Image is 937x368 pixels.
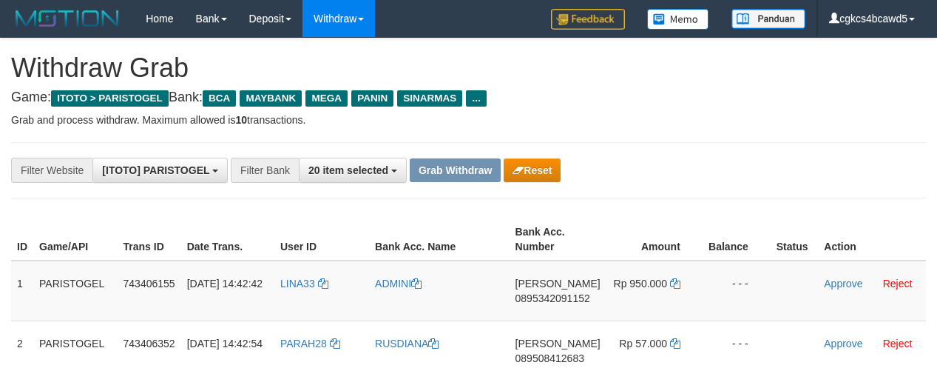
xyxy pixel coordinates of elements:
div: Filter Website [11,158,92,183]
th: Amount [606,218,703,261]
th: Date Trans. [181,218,274,261]
span: Rp 950.000 [614,278,667,290]
span: Copy 0895342091152 to clipboard [515,292,590,304]
span: 743406352 [124,338,175,349]
img: Feedback.jpg [551,9,625,30]
a: Approve [824,278,862,290]
button: Grab Withdraw [410,158,501,182]
td: 1 [11,261,33,321]
th: Trans ID [118,218,181,261]
span: [DATE] 14:42:54 [187,338,263,349]
a: Copy 57000 to clipboard [670,338,680,349]
span: PANIN [351,90,393,107]
a: Reject [883,278,913,290]
th: ID [11,218,33,261]
span: Copy 089508412683 to clipboard [515,352,584,364]
th: Status [771,218,819,261]
span: [PERSON_NAME] [515,278,601,290]
td: - - - [703,261,771,321]
h1: Withdraw Grab [11,53,926,83]
th: Bank Acc. Number [510,218,606,261]
th: Bank Acc. Name [369,218,509,261]
td: PARISTOGEL [33,261,118,321]
h4: Game: Bank: [11,90,926,105]
span: MAYBANK [240,90,302,107]
button: [ITOTO] PARISTOGEL [92,158,228,183]
a: Reject [883,338,913,349]
span: [DATE] 14:42:42 [187,278,263,290]
a: RUSDIANA [375,338,439,349]
a: Copy 950000 to clipboard [670,278,680,290]
p: Grab and process withdraw. Maximum allowed is transactions. [11,113,926,127]
strong: 10 [235,114,247,126]
span: [PERSON_NAME] [515,338,601,349]
div: Filter Bank [231,158,299,183]
a: Approve [824,338,862,349]
button: 20 item selected [299,158,407,183]
span: ITOTO > PARISTOGEL [51,90,169,107]
span: LINA33 [280,278,315,290]
th: Game/API [33,218,118,261]
span: ... [466,90,486,107]
span: BCA [203,90,236,107]
img: Button%20Memo.svg [647,9,709,30]
img: panduan.png [731,9,805,29]
span: [ITOTO] PARISTOGEL [102,164,209,176]
a: PARAH28 [280,338,340,349]
img: MOTION_logo.png [11,7,124,30]
span: MEGA [305,90,348,107]
span: PARAH28 [280,338,327,349]
th: Action [818,218,926,261]
span: SINARMAS [397,90,462,107]
button: Reset [504,158,561,182]
a: LINA33 [280,278,328,290]
th: User ID [274,218,369,261]
span: 20 item selected [308,164,388,176]
span: 743406155 [124,278,175,290]
th: Balance [703,218,771,261]
a: ADMINI [375,278,422,290]
span: Rp 57.000 [619,338,667,349]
